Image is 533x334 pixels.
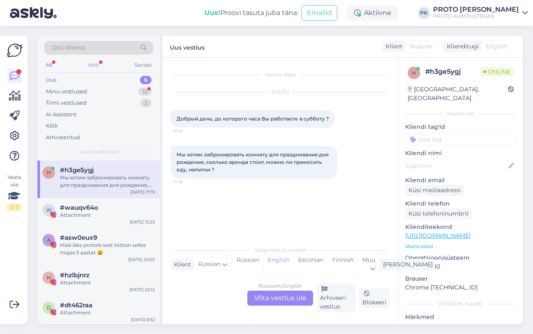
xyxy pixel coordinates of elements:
div: Attachment [60,309,155,316]
span: w [46,207,52,213]
div: Vestlus algas [171,71,390,78]
span: 17:19 [173,179,204,185]
div: Attachment [60,279,155,286]
div: Russian to English [259,282,302,290]
p: Kliendi nimi [405,149,516,158]
button: Emailid [301,5,337,21]
span: #dt462raa [60,301,92,309]
div: Minu vestlused [46,88,87,96]
span: 17:18 [173,128,204,134]
p: Kliendi email [405,176,516,185]
div: [GEOGRAPHIC_DATA], [GEOGRAPHIC_DATA] [408,85,508,103]
b: Uus! [204,9,220,17]
div: AI Assistent [46,110,77,119]
span: #asw0eux9 [60,234,97,241]
span: Russian [198,260,221,269]
span: h [412,70,416,76]
div: Finnish [328,254,358,275]
span: #wauqv64o [60,204,98,211]
span: Online [480,67,514,76]
span: Uued vestlused [80,148,118,156]
p: Vaata edasi ... [405,243,516,250]
span: Muu [362,256,375,264]
div: Estonian [294,254,328,275]
div: Valige keel ja vastake [171,246,390,254]
p: Brauser [405,274,516,283]
div: Russian [232,254,263,275]
div: Klient [382,42,403,51]
div: Küsi meiliaadressi [405,185,464,196]
span: a [47,237,51,243]
p: Windows 10 [405,262,516,271]
div: Võta vestlus üle [247,291,313,306]
p: Kliendi telefon [405,199,516,208]
input: Lisa tag [405,133,516,146]
img: Askly Logo [7,43,22,58]
div: Uus [46,76,57,84]
div: [DATE] 17:19 [130,189,155,195]
span: d [47,304,51,311]
a: [URL][DOMAIN_NAME] [405,232,471,239]
div: [DATE] [171,88,390,96]
div: Kõik [46,122,58,130]
span: h [47,274,51,281]
span: Добрый день, до которого часа Вы работаете в субботу ? [177,116,329,122]
div: Tiimi vestlused [46,99,87,107]
div: 2 / 3 [7,203,22,211]
div: 6 [140,76,152,84]
input: Lisa nimi [406,161,507,171]
div: [PERSON_NAME] [405,300,516,308]
div: Küsi telefoninumbrit [405,208,472,219]
div: English [263,254,294,275]
div: Arhiveeritud [46,133,80,142]
div: Attachment [60,211,155,219]
div: [DATE] 15:23 [130,219,155,225]
div: Proovi tasuta juba täna: [204,8,298,18]
div: PROTO AVASTUSTEHAS [433,13,519,20]
div: PROTO [PERSON_NAME] [433,6,519,13]
p: Operatsioonisüsteem [405,254,516,262]
div: Vaata siia [7,173,22,211]
span: Otsi kliente [52,43,85,52]
a: PROTO [PERSON_NAME]PROTO AVASTUSTEHAS [433,6,528,20]
span: Мы хотим забронировать комнату для празднования дня рождения, сколько аренда стоит, можно ли прин... [177,151,330,173]
div: All [44,60,54,70]
div: [PERSON_NAME] [380,260,433,269]
span: #hzlbjnrz [60,271,90,279]
label: Uus vestlus [170,41,204,52]
div: 3 [140,99,152,107]
div: # h3ge5ygj [425,67,480,77]
div: Web [86,60,101,70]
span: Russian [410,42,432,51]
div: Klient [171,260,191,269]
div: Hääl läks protole sest töötan selles majas 5 aastat 😃 [60,241,155,256]
p: Märkmed [405,313,516,321]
div: Мы хотим забронировать комнату для празднования дня рождения, сколько аренда стоит, можно ли прин... [60,174,155,189]
div: Klienditugi [443,42,479,51]
div: Socials [133,60,153,70]
span: h [47,169,51,176]
div: [DATE] 22:12 [130,286,155,293]
div: 12 [138,88,152,96]
div: Aktiivne [347,5,398,20]
div: PK [418,7,430,19]
p: Klienditeekond [405,223,516,231]
p: Kliendi tag'id [405,123,516,131]
span: #h3ge5ygj [60,166,94,174]
div: [DATE] 8:52 [131,316,155,323]
div: Blokeeri [359,288,390,308]
span: English [486,42,508,51]
p: Chrome [TECHNICAL_ID] [405,283,516,292]
div: Arhiveeri vestlus [316,284,356,312]
div: [DATE] 23:05 [128,256,155,263]
div: Kliendi info [405,110,516,118]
